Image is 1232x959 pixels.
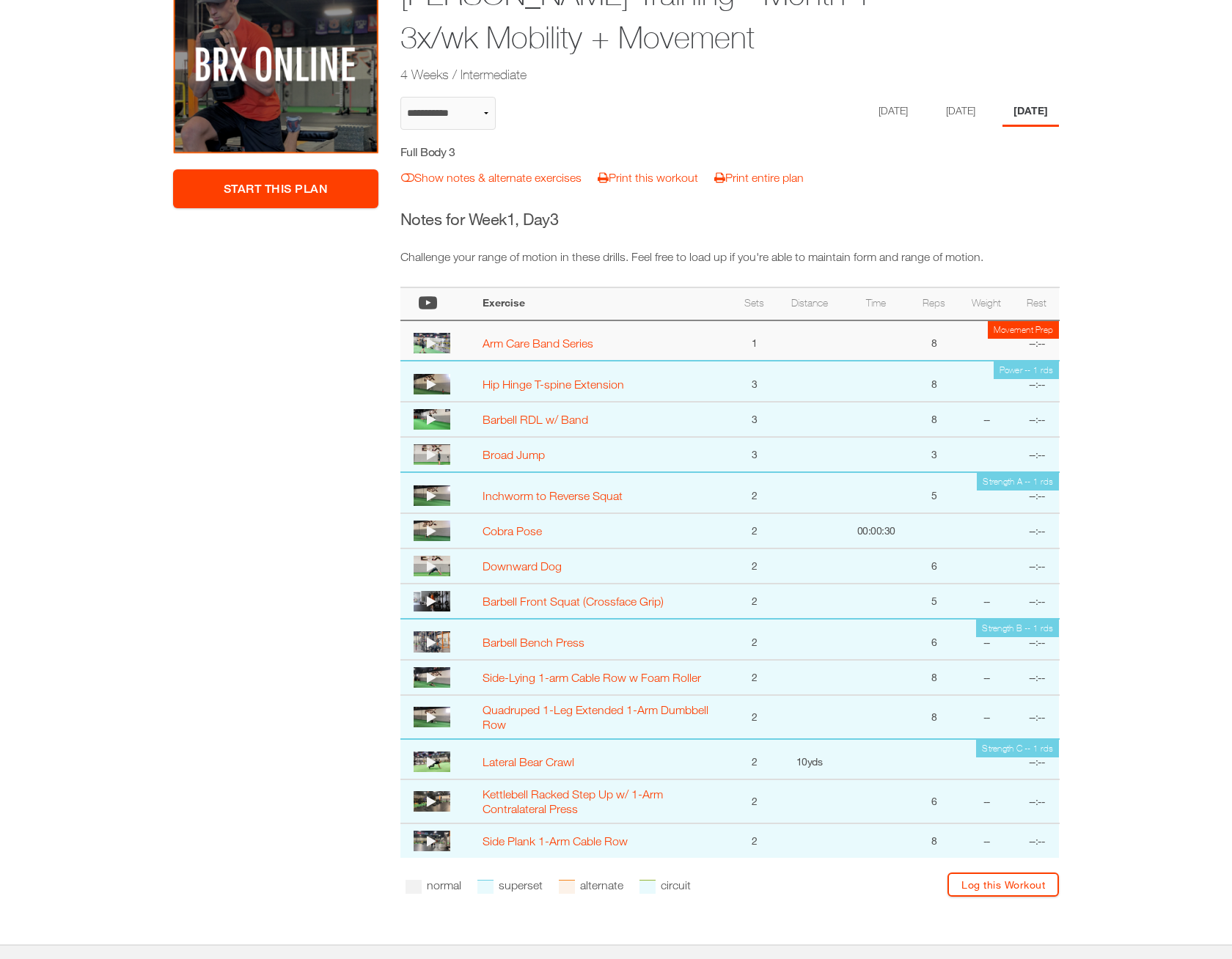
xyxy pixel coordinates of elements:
li: Day 3 [1002,97,1059,127]
td: -- [958,779,1015,823]
td: 8 [910,660,958,695]
li: Day 1 [868,97,919,127]
a: Quadruped 1-Leg Extended 1-Arm Dumbbell Row [483,703,708,731]
img: thumbnail.png [414,521,450,541]
td: --:-- [1015,320,1059,361]
a: Barbell Bench Press [483,636,584,649]
img: thumbnail.png [414,791,450,812]
td: --:-- [1015,513,1059,548]
a: Downward Dog [483,559,562,573]
h5: Full Body 3 [400,144,662,160]
td: --:-- [1015,695,1059,739]
img: thumbnail.png [414,374,450,394]
img: thumbnail.png [414,707,450,727]
td: -- [958,402,1015,437]
td: Power -- 1 rds [994,361,1060,379]
th: Sets [732,287,776,320]
span: 3 [550,210,559,229]
td: 10 [777,739,843,780]
td: --:-- [1015,402,1059,437]
a: Arm Care Band Series [483,337,593,350]
th: Weight [958,287,1015,320]
td: 6 [910,779,958,823]
td: 5 [910,584,958,619]
td: 00:00:30 [843,513,910,548]
img: thumbnail.png [414,485,450,506]
td: --:-- [1015,472,1059,513]
td: --:-- [1015,619,1059,660]
td: 5 [910,472,958,513]
td: 2 [732,779,776,823]
td: 3 [732,437,776,472]
td: 8 [910,823,958,858]
a: Barbell RDL w/ Band [483,413,588,426]
a: Lateral Bear Crawl [483,755,574,768]
td: 8 [910,320,958,361]
p: Challenge your range of motion in these drills. Feel free to load up if you're able to maintain f... [400,249,1060,265]
th: Rest [1015,287,1059,320]
td: --:-- [1015,437,1059,472]
td: 2 [732,739,776,780]
td: 2 [732,513,776,548]
td: 2 [732,823,776,858]
a: Barbell Front Squat (Crossface Grip) [483,595,664,608]
td: --:-- [1015,361,1059,402]
a: Print this workout [598,171,698,184]
li: Day 2 [935,97,986,127]
a: Broad Jump [483,448,545,461]
td: -- [958,695,1015,739]
td: --:-- [1015,739,1059,780]
h2: 4 Weeks / Intermediate [400,65,946,84]
td: --:-- [1015,548,1059,584]
td: -- [958,619,1015,660]
li: alternate [559,872,623,898]
td: --:-- [1015,584,1059,619]
td: 3 [910,437,958,472]
th: Reps [910,287,958,320]
a: Inchworm to Reverse Squat [483,489,623,502]
td: -- [958,660,1015,695]
a: Log this Workout [947,872,1059,897]
td: Strength B -- 1 rds [976,620,1059,637]
td: 2 [732,660,776,695]
h3: Notes for Week , Day [400,208,1060,231]
img: thumbnail.png [414,409,450,430]
td: 3 [732,402,776,437]
td: -- [958,584,1015,619]
span: yds [807,755,823,768]
td: 8 [910,402,958,437]
li: normal [406,872,461,898]
img: thumbnail.png [414,444,450,465]
td: 8 [910,695,958,739]
td: 2 [732,619,776,660]
span: 1 [507,210,516,229]
td: Movement Prep [988,321,1059,339]
td: --:-- [1015,779,1059,823]
img: thumbnail.png [414,752,450,772]
a: Show notes & alternate exercises [401,171,582,184]
li: circuit [639,872,691,898]
td: 8 [910,361,958,402]
td: --:-- [1015,660,1059,695]
td: 3 [732,361,776,402]
a: Start This Plan [173,169,378,208]
td: 6 [910,548,958,584]
td: 6 [910,619,958,660]
img: thumbnail.png [414,667,450,688]
td: Strength C -- 1 rds [976,740,1059,757]
a: Cobra Pose [483,524,542,537]
a: Side Plank 1-Arm Cable Row [483,834,628,848]
td: 2 [732,695,776,739]
img: thumbnail.png [414,831,450,851]
th: Time [843,287,910,320]
img: thumbnail.png [414,333,450,353]
td: 1 [732,320,776,361]
a: Kettlebell Racked Step Up w/ 1-Arm Contralateral Press [483,787,663,815]
td: Strength A -- 1 rds [977,473,1059,490]
td: --:-- [1015,823,1059,858]
td: 2 [732,472,776,513]
a: Side-Lying 1-arm Cable Row w Foam Roller [483,671,701,684]
a: Hip Hinge T-spine Extension [483,378,624,391]
td: 2 [732,584,776,619]
img: thumbnail.png [414,591,450,611]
